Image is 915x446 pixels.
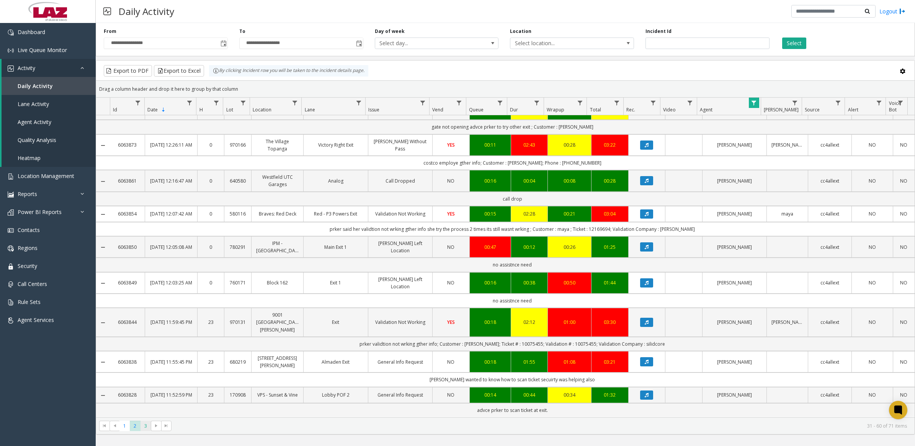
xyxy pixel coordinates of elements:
span: Go to the next page [151,421,161,431]
a: Exit [308,319,363,326]
a: [PERSON_NAME] Left Location [373,276,428,290]
a: 01:08 [552,358,587,366]
span: Rule Sets [18,298,41,306]
div: 00:15 [474,210,506,217]
span: Source [805,106,820,113]
a: NO [898,243,910,251]
a: 970131 [229,319,247,326]
img: 'icon' [8,65,14,72]
a: 6063850 [114,243,140,251]
span: Go to the first page [99,421,109,431]
img: 'icon' [8,47,14,54]
span: Lane Activity [18,100,49,108]
a: NO [437,177,465,185]
a: IPM - [GEOGRAPHIC_DATA] [256,240,299,254]
a: Agent Activity [2,113,96,131]
a: 00:34 [552,391,587,399]
span: Regions [18,244,38,252]
span: Call Centers [18,280,47,288]
td: call drop [110,192,915,206]
a: General Info Request [373,391,428,399]
a: 00:50 [552,279,587,286]
span: Video [663,106,676,113]
a: 03:21 [596,358,624,366]
a: 6063844 [114,319,140,326]
a: 0 [202,141,220,149]
a: [DATE] 12:03:25 AM [150,279,192,286]
span: Daily Activity [18,82,53,90]
span: Lot [226,106,233,113]
a: Lobby POF 2 [308,391,363,399]
a: maya [771,210,803,217]
a: 6063854 [114,210,140,217]
span: Vend [432,106,443,113]
a: NO [856,210,888,217]
div: 02:43 [516,141,543,149]
span: Contacts [18,226,40,234]
a: Lane Filter Menu [353,98,364,108]
span: NO [447,244,454,250]
a: 00:26 [552,243,587,251]
label: Incident Id [645,28,672,35]
span: Page 1 [119,421,130,431]
a: NO [856,319,888,326]
span: NO [447,392,454,398]
a: Collapse Details [96,142,110,149]
span: Sortable [160,107,167,113]
span: Total [590,106,601,113]
a: 0 [202,243,220,251]
a: 02:28 [516,210,543,217]
span: Page 3 [141,421,151,431]
div: Drag a column header and drop it here to group by that column [96,82,915,96]
a: cc4allext [813,319,847,326]
span: NO [447,279,454,286]
span: Quality Analysis [18,136,56,144]
a: Collapse Details [96,359,110,365]
a: 6063873 [114,141,140,149]
a: Collapse Details [96,178,110,185]
img: 'icon' [8,299,14,306]
a: 00:16 [474,279,506,286]
a: 0 [202,177,220,185]
div: Data table [96,98,915,417]
a: Main Exit 1 [308,243,363,251]
a: Issue Filter Menu [417,98,428,108]
span: Live Queue Monitor [18,46,67,54]
img: 'icon' [8,191,14,198]
a: Queue Filter Menu [495,98,505,108]
a: Analog [308,177,363,185]
a: 01:55 [516,358,543,366]
span: H [199,106,203,113]
a: 780291 [229,243,247,251]
a: cc4allext [813,391,847,399]
a: Braves: Red Deck [256,210,299,217]
a: 00:08 [552,177,587,185]
a: 00:04 [516,177,543,185]
a: Collapse Details [96,211,110,217]
span: Go to the last page [161,421,172,431]
a: 6063838 [114,358,140,366]
span: Toggle popup [219,38,227,49]
a: cc4allext [813,243,847,251]
div: By clicking Incident row you will be taken to the incident details page. [209,65,368,77]
a: Heatmap [2,149,96,167]
a: [DATE] 12:16:47 AM [150,177,192,185]
td: gate not opening advce prker to try other exit ; Customer : [PERSON_NAME] [110,120,915,134]
a: 01:00 [552,319,587,326]
a: [DATE] 12:07:42 AM [150,210,192,217]
a: 03:22 [596,141,624,149]
a: 00:11 [474,141,506,149]
a: [PERSON_NAME] [707,391,762,399]
img: 'icon' [8,281,14,288]
span: Heatmap [18,154,41,162]
a: Location Filter Menu [289,98,300,108]
h3: Daily Activity [115,2,178,21]
a: 01:25 [596,243,624,251]
span: Toggle popup [355,38,363,49]
a: 640580 [229,177,247,185]
label: To [239,28,245,35]
a: 760171 [229,279,247,286]
a: Total Filter Menu [611,98,622,108]
button: Export to Excel [154,65,204,77]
